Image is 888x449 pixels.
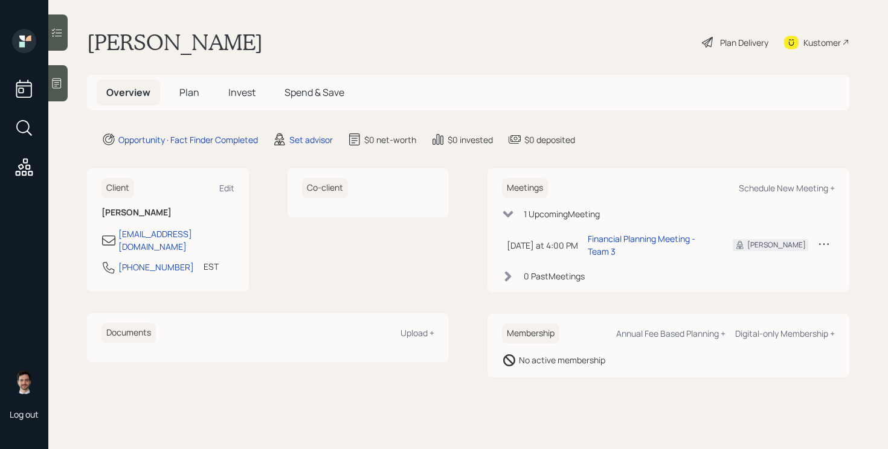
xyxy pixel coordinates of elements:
h6: [PERSON_NAME] [101,208,234,218]
div: EST [204,260,219,273]
div: $0 net-worth [364,133,416,146]
div: Opportunity · Fact Finder Completed [118,133,258,146]
h1: [PERSON_NAME] [87,29,263,56]
div: Set advisor [289,133,333,146]
div: Plan Delivery [720,36,768,49]
h6: Client [101,178,134,198]
h6: Meetings [502,178,548,198]
div: Kustomer [803,36,841,49]
div: Schedule New Meeting + [739,182,835,194]
div: [EMAIL_ADDRESS][DOMAIN_NAME] [118,228,234,253]
div: Edit [219,182,234,194]
div: [PHONE_NUMBER] [118,261,194,273]
span: Spend & Save [285,86,344,99]
div: [PERSON_NAME] [747,240,806,250]
div: Upload + [401,327,434,339]
div: Log out [10,409,39,420]
h6: Documents [101,323,156,343]
span: Overview [106,86,150,99]
div: Annual Fee Based Planning + [616,328,726,339]
h6: Co-client [302,178,348,198]
div: 1 Upcoming Meeting [524,208,600,220]
div: [DATE] at 4:00 PM [507,239,578,252]
div: Financial Planning Meeting - Team 3 [588,232,713,258]
span: Plan [179,86,199,99]
div: $0 invested [448,133,493,146]
div: No active membership [519,354,605,366]
div: $0 deposited [524,133,575,146]
h6: Membership [502,323,559,343]
span: Invest [228,86,256,99]
div: Digital-only Membership + [735,328,835,339]
div: 0 Past Meeting s [524,270,585,282]
img: jonah-coleman-headshot.png [12,370,36,394]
